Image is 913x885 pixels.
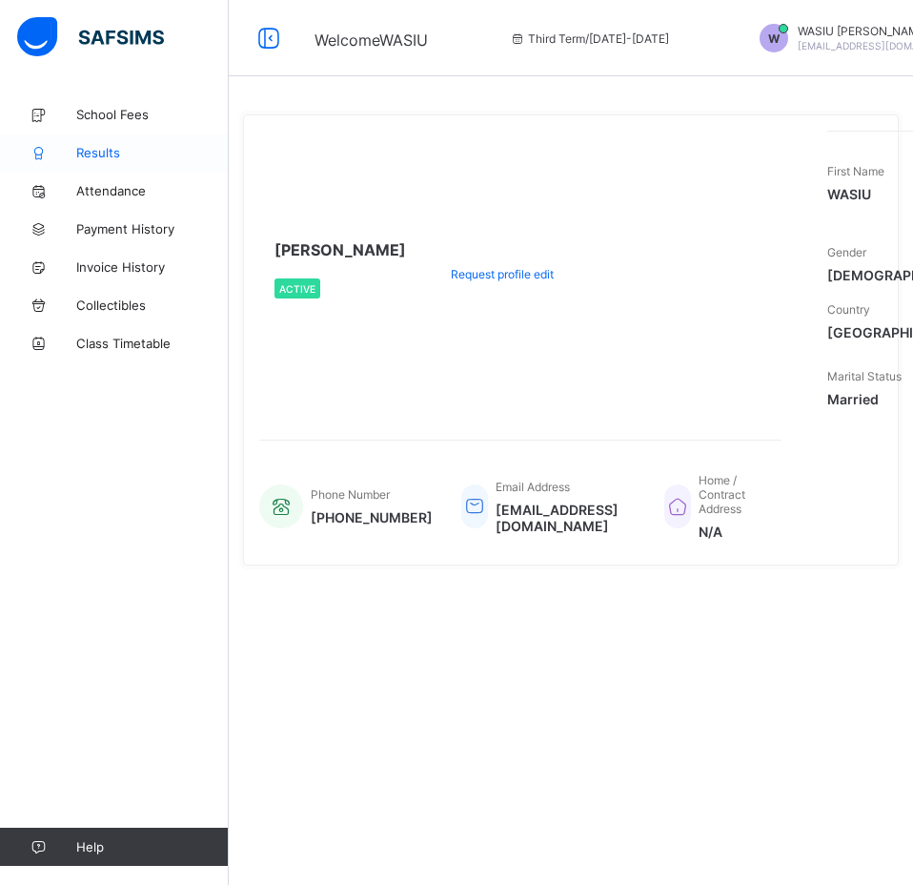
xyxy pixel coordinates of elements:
span: N/A [699,524,762,540]
span: Request profile edit [451,267,554,281]
span: Active [279,283,315,295]
span: Payment History [76,221,229,237]
span: Phone Number [311,487,390,502]
span: Home / Contract Address [699,473,745,516]
span: First Name [827,164,884,178]
span: Attendance [76,183,229,198]
span: Marital Status [827,369,902,383]
span: Help [76,839,228,854]
span: Class Timetable [76,336,229,351]
span: Country [827,302,870,317]
span: Welcome WASIU [314,31,428,50]
span: W [768,31,780,46]
span: School Fees [76,107,229,122]
img: safsims [17,17,164,57]
span: Collectibles [76,298,229,313]
span: Email Address [496,480,570,494]
span: Gender [827,245,866,259]
span: session/term information [509,31,669,46]
span: Results [76,145,229,160]
span: [PERSON_NAME] [274,240,406,259]
span: [PHONE_NUMBER] [311,509,433,525]
span: Invoice History [76,259,229,275]
span: [EMAIL_ADDRESS][DOMAIN_NAME] [496,502,636,534]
